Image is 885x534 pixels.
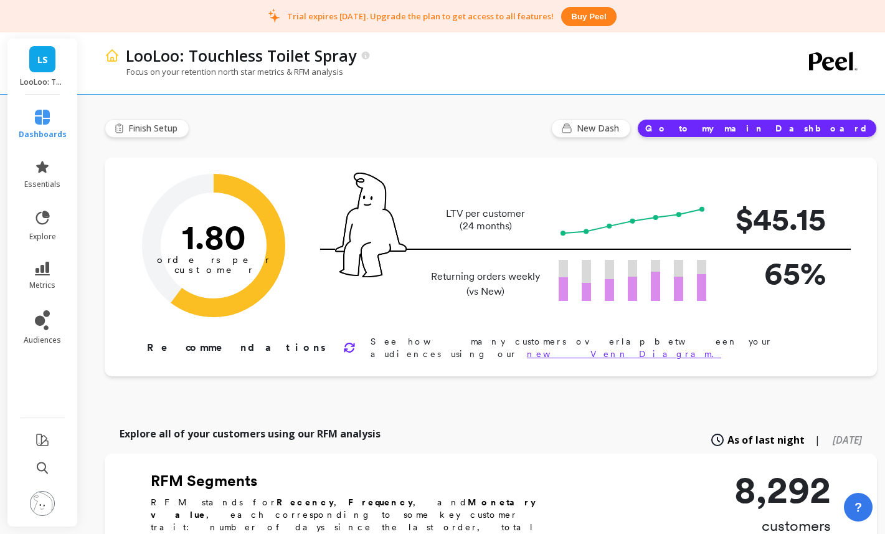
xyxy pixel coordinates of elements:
p: $45.15 [726,196,826,242]
button: Go to my main Dashboard [637,119,877,138]
span: As of last night [727,432,805,447]
p: Recommendations [147,340,328,355]
img: header icon [105,48,120,63]
button: New Dash [551,119,631,138]
img: pal seatted on line [335,173,407,277]
a: new Venn Diagram. [527,349,721,359]
p: LTV per customer (24 months) [427,207,544,232]
p: See how many customers overlap between your audiences using our [371,335,837,360]
p: LooLoo: Touchless Toilet Spray [20,77,65,87]
span: ? [854,498,862,516]
span: [DATE] [833,433,862,447]
b: Frequency [348,497,413,507]
span: LS [37,52,48,67]
tspan: orders per [157,254,270,265]
img: profile picture [30,491,55,516]
button: Finish Setup [105,119,189,138]
span: audiences [24,335,61,345]
span: explore [29,232,56,242]
span: metrics [29,280,55,290]
button: Buy peel [561,7,616,26]
tspan: customer [174,264,253,275]
span: dashboards [19,130,67,140]
p: 8,292 [734,471,831,508]
span: Finish Setup [128,122,181,135]
span: essentials [24,179,60,189]
span: | [815,432,820,447]
p: Explore all of your customers using our RFM analysis [120,426,381,441]
b: Recency [277,497,334,507]
span: New Dash [577,122,623,135]
p: LooLoo: Touchless Toilet Spray [126,45,356,66]
p: Focus on your retention north star metrics & RFM analysis [105,66,343,77]
p: Trial expires [DATE]. Upgrade the plan to get access to all features! [287,11,554,22]
h2: RFM Segments [151,471,574,491]
p: Returning orders weekly (vs New) [427,269,544,299]
p: 65% [726,250,826,297]
text: 1.80 [182,216,246,257]
button: ? [844,493,873,522]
